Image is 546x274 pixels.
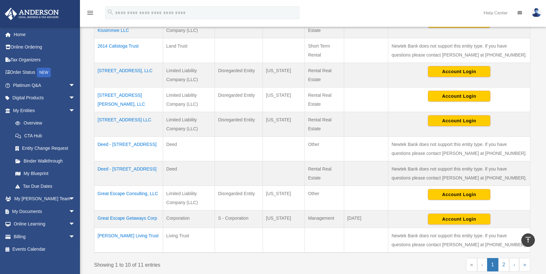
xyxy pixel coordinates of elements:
td: Rental Real Estate [305,88,344,112]
div: NEW [37,68,51,77]
td: [PERSON_NAME] Living Trust [94,228,163,253]
a: Tax Organizers [4,53,85,66]
td: Land Trust [163,38,215,63]
span: arrow_drop_down [69,79,82,92]
a: Online Learningarrow_drop_down [4,218,85,231]
img: Anderson Advisors Platinum Portal [3,8,61,20]
td: Other [305,137,344,161]
a: My [PERSON_NAME] Teamarrow_drop_down [4,193,85,205]
td: Great Escape Getaways Corp [94,210,163,228]
td: Newtek Bank does not support this entity type. If you have questions please contact [PERSON_NAME]... [388,228,530,253]
td: Newtek Bank does not support this entity type. If you have questions please contact [PERSON_NAME]... [388,137,530,161]
a: Order StatusNEW [4,66,85,79]
a: Binder Walkthrough [9,155,82,167]
a: My Documentsarrow_drop_down [4,205,85,218]
a: Entity Change Request [9,142,82,155]
a: Online Ordering [4,41,85,54]
td: [US_STATE] [263,63,305,88]
span: arrow_drop_down [69,205,82,218]
td: Short Term Rental [305,38,344,63]
a: Platinum Q&Aarrow_drop_down [4,79,85,92]
td: Limited Liability Company (LLC) [163,112,215,137]
a: Events Calendar [4,243,85,256]
td: Disregarded Entity [215,63,263,88]
a: Digital Productsarrow_drop_down [4,92,85,104]
button: Account Login [428,91,490,102]
td: [STREET_ADDRESS][PERSON_NAME], LLC [94,88,163,112]
a: Home [4,28,85,41]
span: arrow_drop_down [69,230,82,243]
a: vertical_align_top [521,233,535,247]
td: Limited Liability Company (LLC) [163,186,215,210]
a: Account Login [428,118,490,123]
td: Limited Liability Company (LLC) [163,88,215,112]
div: Showing 1 to 10 of 11 entries [94,258,307,270]
td: Newtek Bank does not support this entity type. If you have questions please contact [PERSON_NAME]... [388,161,530,186]
td: [STREET_ADDRESS], LLC [94,63,163,88]
td: Newtek Bank does not support this entity type. If you have questions please contact [PERSON_NAME]... [388,38,530,63]
td: Deed - [STREET_ADDRESS] [94,161,163,186]
td: Rental Real Estate [305,161,344,186]
td: Other [305,186,344,210]
td: Disregarded Entity [215,186,263,210]
span: arrow_drop_down [69,218,82,231]
a: Previous [477,258,487,271]
a: First [466,258,477,271]
a: Account Login [428,192,490,197]
a: CTA Hub [9,129,82,142]
a: Account Login [428,69,490,74]
td: Deed [163,137,215,161]
td: [US_STATE] [263,186,305,210]
td: [US_STATE] [263,88,305,112]
span: arrow_drop_down [69,92,82,105]
a: Account Login [428,216,490,221]
i: vertical_align_top [524,236,532,244]
td: Disregarded Entity [215,112,263,137]
td: Limited Liability Company (LLC) [163,63,215,88]
td: Corporation [163,210,215,228]
td: [US_STATE] [263,210,305,228]
a: Overview [9,117,78,130]
td: Living Trust [163,228,215,253]
button: Account Login [428,189,490,200]
td: Management [305,210,344,228]
button: Account Login [428,66,490,77]
td: Deed [163,161,215,186]
td: [STREET_ADDRESS] LLC [94,112,163,137]
td: S - Corporation [215,210,263,228]
td: [DATE] [344,210,388,228]
td: Rental Real Estate [305,112,344,137]
img: User Pic [532,8,541,17]
span: arrow_drop_down [69,193,82,206]
a: Account Login [428,93,490,98]
td: Disregarded Entity [215,88,263,112]
i: menu [86,9,94,17]
td: Deed - [STREET_ADDRESS] [94,137,163,161]
td: Great Escape Consulting, LLC [94,186,163,210]
i: search [107,9,114,16]
a: My Entitiesarrow_drop_down [4,104,82,117]
a: Tax Due Dates [9,180,82,193]
td: Rental Real Estate [305,63,344,88]
td: 2614 Calistoga Trust [94,38,163,63]
button: Account Login [428,115,490,126]
span: arrow_drop_down [69,104,82,117]
a: menu [86,11,94,17]
a: My Blueprint [9,167,82,180]
button: Account Login [428,214,490,225]
td: [US_STATE] [263,112,305,137]
a: Billingarrow_drop_down [4,230,85,243]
